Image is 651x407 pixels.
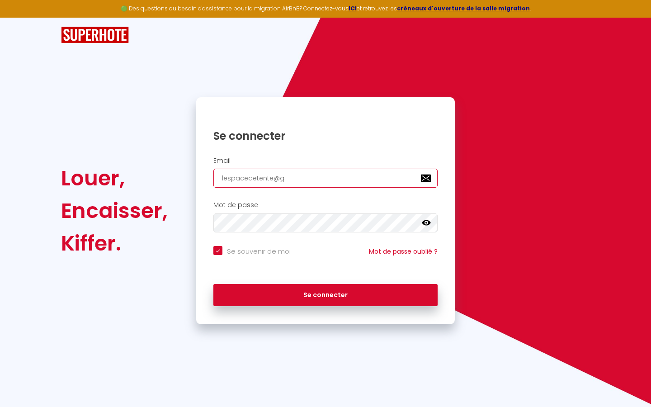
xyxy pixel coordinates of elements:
[213,284,438,307] button: Se connecter
[61,227,168,260] div: Kiffer.
[61,194,168,227] div: Encaisser,
[369,247,438,256] a: Mot de passe oublié ?
[213,169,438,188] input: Ton Email
[61,27,129,43] img: SuperHote logo
[213,129,438,143] h1: Se connecter
[213,201,438,209] h2: Mot de passe
[349,5,357,12] a: ICI
[7,4,34,31] button: Ouvrir le widget de chat LiveChat
[397,5,530,12] a: créneaux d'ouverture de la salle migration
[61,162,168,194] div: Louer,
[213,157,438,165] h2: Email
